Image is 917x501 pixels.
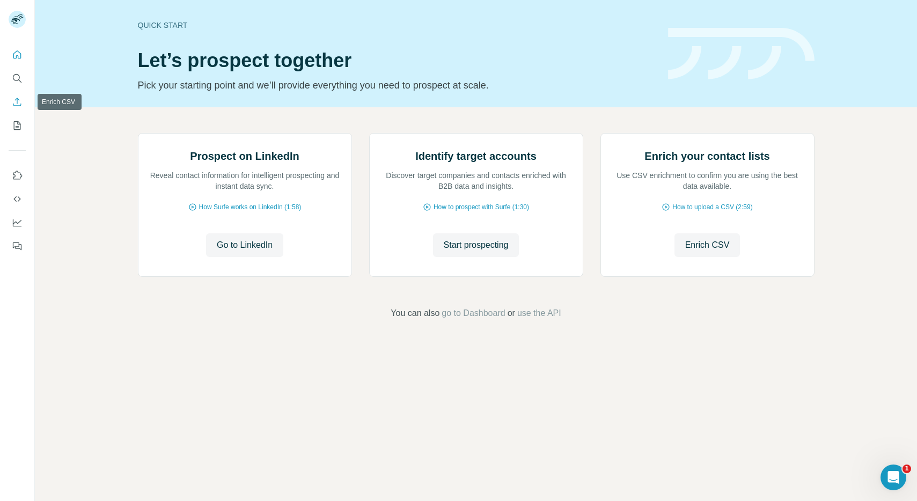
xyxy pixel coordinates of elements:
[138,50,655,71] h1: Let’s prospect together
[903,465,911,473] span: 1
[517,307,561,320] button: use the API
[190,149,299,164] h2: Prospect on LinkedIn
[415,149,537,164] h2: Identify target accounts
[380,170,572,191] p: Discover target companies and contacts enriched with B2B data and insights.
[9,213,26,232] button: Dashboard
[434,202,529,212] span: How to prospect with Surfe (1:30)
[9,116,26,135] button: My lists
[9,166,26,185] button: Use Surfe on LinkedIn
[674,233,740,257] button: Enrich CSV
[206,233,283,257] button: Go to LinkedIn
[9,189,26,209] button: Use Surfe API
[612,170,803,191] p: Use CSV enrichment to confirm you are using the best data available.
[881,465,906,490] iframe: Intercom live chat
[391,307,439,320] span: You can also
[138,78,655,93] p: Pick your starting point and we’ll provide everything you need to prospect at scale.
[685,239,730,252] span: Enrich CSV
[444,239,509,252] span: Start prospecting
[138,20,655,31] div: Quick start
[149,170,341,191] p: Reveal contact information for intelligent prospecting and instant data sync.
[672,202,752,212] span: How to upload a CSV (2:59)
[199,202,302,212] span: How Surfe works on LinkedIn (1:58)
[668,28,815,80] img: banner
[9,69,26,88] button: Search
[644,149,769,164] h2: Enrich your contact lists
[9,45,26,64] button: Quick start
[217,239,273,252] span: Go to LinkedIn
[433,233,519,257] button: Start prospecting
[9,92,26,112] button: Enrich CSV
[442,307,505,320] button: go to Dashboard
[9,237,26,256] button: Feedback
[508,307,515,320] span: or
